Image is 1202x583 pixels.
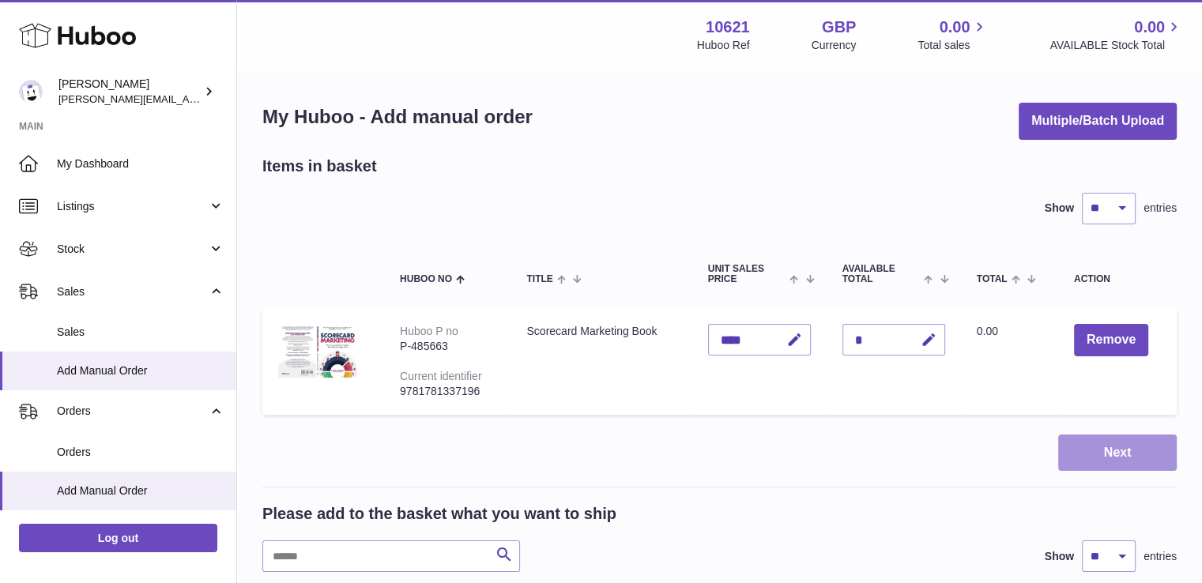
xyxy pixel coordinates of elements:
span: Orders [57,404,208,419]
a: 0.00 AVAILABLE Stock Total [1049,17,1183,53]
span: Add Manual Order [57,483,224,498]
div: 9781781337196 [400,384,495,399]
div: Currency [812,38,857,53]
button: Remove [1074,324,1148,356]
span: 0.00 [940,17,970,38]
td: Scorecard Marketing Book [511,308,691,414]
span: Total sales [918,38,988,53]
button: Multiple/Batch Upload [1019,103,1177,140]
span: [PERSON_NAME][EMAIL_ADDRESS][DOMAIN_NAME] [58,92,317,105]
a: Log out [19,524,217,552]
span: Stock [57,242,208,257]
strong: GBP [822,17,856,38]
div: [PERSON_NAME] [58,77,201,107]
span: AVAILABLE Stock Total [1049,38,1183,53]
span: Sales [57,284,208,299]
span: Total [977,274,1008,284]
span: Add Manual Order [57,363,224,378]
span: Title [526,274,552,284]
span: Sales [57,325,224,340]
strong: 10621 [706,17,750,38]
label: Show [1045,549,1074,564]
span: entries [1144,201,1177,216]
label: Show [1045,201,1074,216]
span: AVAILABLE Total [842,264,921,284]
div: Huboo Ref [697,38,750,53]
div: P-485663 [400,339,495,354]
span: Orders [57,445,224,460]
h2: Items in basket [262,156,377,177]
a: 0.00 Total sales [918,17,988,53]
img: Scorecard Marketing Book [278,324,357,378]
h1: My Huboo - Add manual order [262,104,533,130]
img: steven@scoreapp.com [19,80,43,103]
h2: Please add to the basket what you want to ship [262,503,616,525]
span: Unit Sales Price [708,264,786,284]
div: Action [1074,274,1161,284]
span: 0.00 [1134,17,1165,38]
span: 0.00 [977,325,998,337]
span: Listings [57,199,208,214]
span: Huboo no [400,274,452,284]
div: Huboo P no [400,325,458,337]
button: Next [1058,434,1177,472]
div: Current identifier [400,370,482,382]
span: My Dashboard [57,156,224,171]
span: entries [1144,549,1177,564]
